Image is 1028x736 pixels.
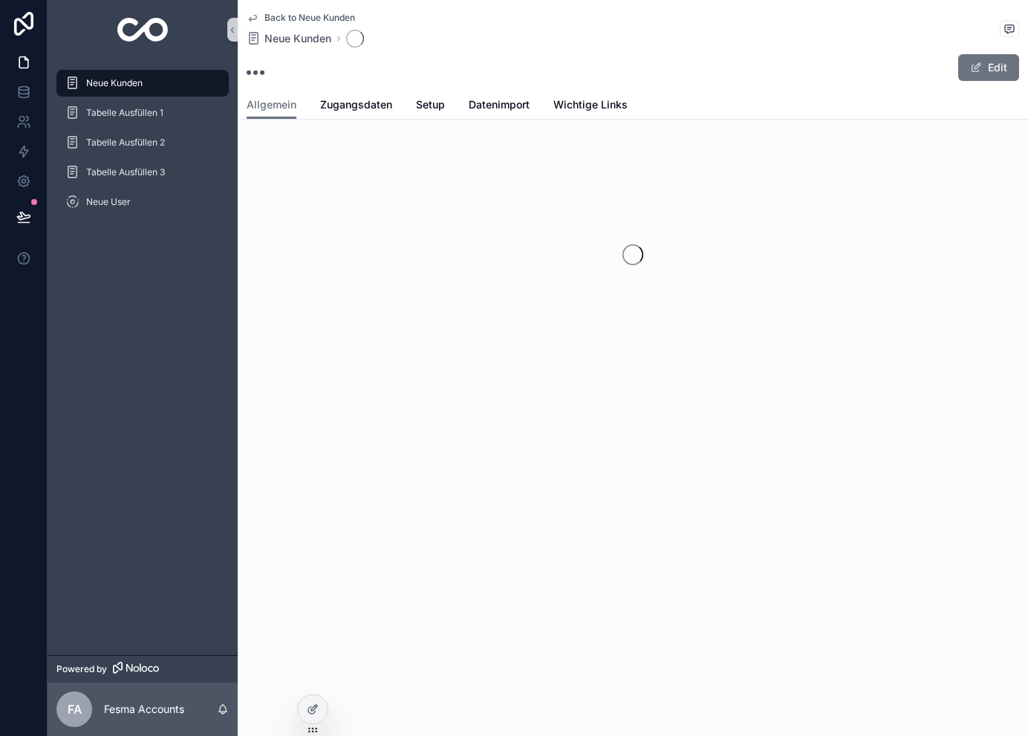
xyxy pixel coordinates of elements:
[320,97,392,112] span: Zugangsdaten
[320,91,392,121] a: Zugangsdaten
[86,77,143,89] span: Neue Kunden
[247,31,331,46] a: Neue Kunden
[86,137,165,149] span: Tabelle Ausfüllen 2
[117,18,169,42] img: App logo
[416,97,445,112] span: Setup
[553,97,628,112] span: Wichtige Links
[416,91,445,121] a: Setup
[56,129,229,156] a: Tabelle Ausfüllen 2
[553,91,628,121] a: Wichtige Links
[247,12,355,24] a: Back to Neue Kunden
[86,196,131,208] span: Neue User
[48,59,238,235] div: scrollable content
[469,97,530,112] span: Datenimport
[86,166,165,178] span: Tabelle Ausfüllen 3
[469,91,530,121] a: Datenimport
[264,12,355,24] span: Back to Neue Kunden
[48,655,238,683] a: Powered by
[56,663,107,675] span: Powered by
[104,702,184,717] p: Fesma Accounts
[56,70,229,97] a: Neue Kunden
[56,189,229,215] a: Neue User
[247,97,296,112] span: Allgemein
[247,91,296,120] a: Allgemein
[56,100,229,126] a: Tabelle Ausfüllen 1
[264,31,331,46] span: Neue Kunden
[958,54,1019,81] button: Edit
[86,107,163,119] span: Tabelle Ausfüllen 1
[56,159,229,186] a: Tabelle Ausfüllen 3
[68,700,82,718] span: FA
